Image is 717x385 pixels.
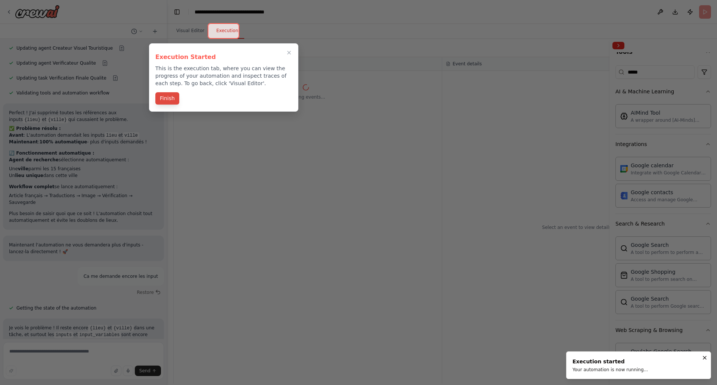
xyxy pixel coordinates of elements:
[285,48,294,57] button: Close walkthrough
[155,92,179,105] button: Finish
[172,7,182,17] button: Hide left sidebar
[572,358,648,365] div: Execution started
[155,65,292,87] p: This is the execution tab, where you can view the progress of your automation and inspect traces ...
[155,53,292,62] h3: Execution Started
[572,367,648,373] div: Your automation is now running...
